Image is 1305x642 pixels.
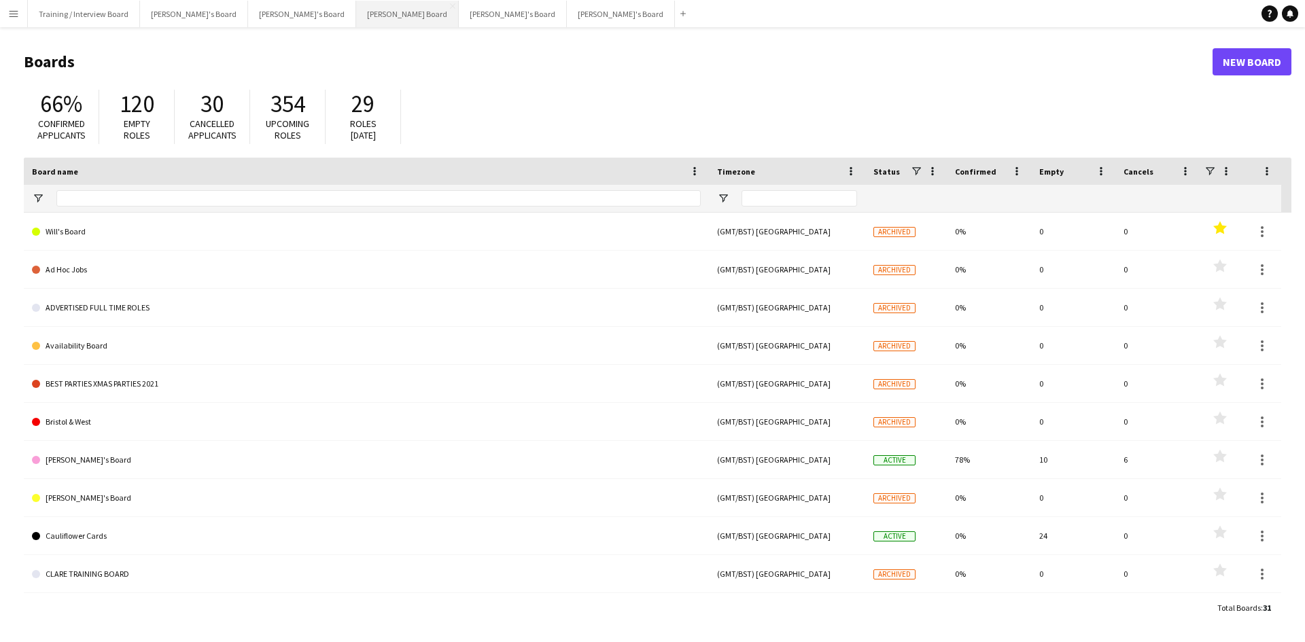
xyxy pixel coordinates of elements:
a: [PERSON_NAME]'s Board [32,479,701,517]
a: BEST PARTIES XMAS PARTIES 2021 [32,365,701,403]
a: New Board [1213,48,1291,75]
div: 0 [1115,289,1200,326]
div: 0% [947,365,1031,402]
div: 0% [947,213,1031,250]
div: 0% [947,479,1031,516]
button: Open Filter Menu [717,192,729,204]
span: Empty roles [124,118,150,141]
div: 0 [1031,555,1115,592]
div: 0% [947,403,1031,440]
a: [PERSON_NAME]'s Board [32,441,701,479]
div: (GMT/BST) [GEOGRAPHIC_DATA] [709,555,865,592]
div: (GMT/BST) [GEOGRAPHIC_DATA] [709,517,865,554]
div: 6 [1115,441,1200,478]
div: 0 [1115,403,1200,440]
div: 0% [947,517,1031,554]
span: Board name [32,166,78,177]
div: (GMT/BST) [GEOGRAPHIC_DATA] [709,403,865,440]
span: Confirmed [955,166,996,177]
span: Archived [873,341,916,351]
div: 0% [947,593,1031,630]
span: 66% [40,89,82,119]
a: Availability Board [32,327,701,365]
div: 0 [1115,479,1200,516]
span: 29 [351,89,375,119]
div: 0 [1031,289,1115,326]
button: Training / Interview Board [28,1,140,27]
a: Cauliflower Cards [32,517,701,555]
div: 0% [947,251,1031,288]
div: 10 [1031,441,1115,478]
button: [PERSON_NAME]'s Board [248,1,356,27]
span: Roles [DATE] [350,118,377,141]
div: 0 [1031,365,1115,402]
input: Board name Filter Input [56,190,701,207]
div: (GMT/BST) [GEOGRAPHIC_DATA] [709,441,865,478]
span: 30 [201,89,224,119]
div: 0% [947,327,1031,364]
div: (GMT/BST) [GEOGRAPHIC_DATA] [709,251,865,288]
a: Bristol & West [32,403,701,441]
div: 0 [1031,403,1115,440]
span: Archived [873,493,916,503]
div: (GMT/BST) [GEOGRAPHIC_DATA] [709,327,865,364]
a: Ad Hoc Jobs [32,251,701,289]
span: 31 [1263,603,1271,613]
div: (GMT/BST) [GEOGRAPHIC_DATA] [709,213,865,250]
span: Active [873,455,916,465]
span: Upcoming roles [266,118,309,141]
h1: Boards [24,52,1213,72]
span: Archived [873,265,916,275]
span: 120 [120,89,154,119]
span: Status [873,166,900,177]
span: Cancels [1124,166,1153,177]
span: Active [873,531,916,541]
a: Will's Board [32,213,701,251]
a: [PERSON_NAME]'s Board [32,593,701,631]
span: Archived [873,303,916,313]
div: 0 [1031,593,1115,630]
div: 78% [947,441,1031,478]
div: : [1217,594,1271,621]
div: 0% [947,555,1031,592]
a: ADVERTISED FULL TIME ROLES [32,289,701,327]
div: 0 [1115,327,1200,364]
div: 0% [947,289,1031,326]
div: (GMT/BST) [GEOGRAPHIC_DATA] [709,593,865,630]
div: 0 [1115,555,1200,592]
button: [PERSON_NAME]'s Board [459,1,567,27]
div: 0 [1031,479,1115,516]
button: [PERSON_NAME] Board [356,1,459,27]
span: Archived [873,379,916,389]
a: CLARE TRAINING BOARD [32,555,701,593]
span: Total Boards [1217,603,1261,613]
div: 0 [1031,213,1115,250]
button: [PERSON_NAME]'s Board [567,1,675,27]
span: 354 [271,89,305,119]
div: (GMT/BST) [GEOGRAPHIC_DATA] [709,365,865,402]
button: [PERSON_NAME]'s Board [140,1,248,27]
div: (GMT/BST) [GEOGRAPHIC_DATA] [709,289,865,326]
div: 24 [1031,517,1115,554]
div: 0 [1115,365,1200,402]
input: Timezone Filter Input [742,190,857,207]
span: Timezone [717,166,755,177]
div: 0 [1115,213,1200,250]
div: 0 [1115,593,1200,630]
div: 0 [1031,327,1115,364]
button: Open Filter Menu [32,192,44,204]
div: (GMT/BST) [GEOGRAPHIC_DATA] [709,479,865,516]
span: Archived [873,417,916,427]
div: 0 [1031,251,1115,288]
div: 0 [1115,251,1200,288]
span: Cancelled applicants [188,118,237,141]
span: Empty [1039,166,1064,177]
span: Archived [873,227,916,237]
div: 0 [1115,517,1200,554]
span: Confirmed applicants [37,118,86,141]
span: Archived [873,569,916,579]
